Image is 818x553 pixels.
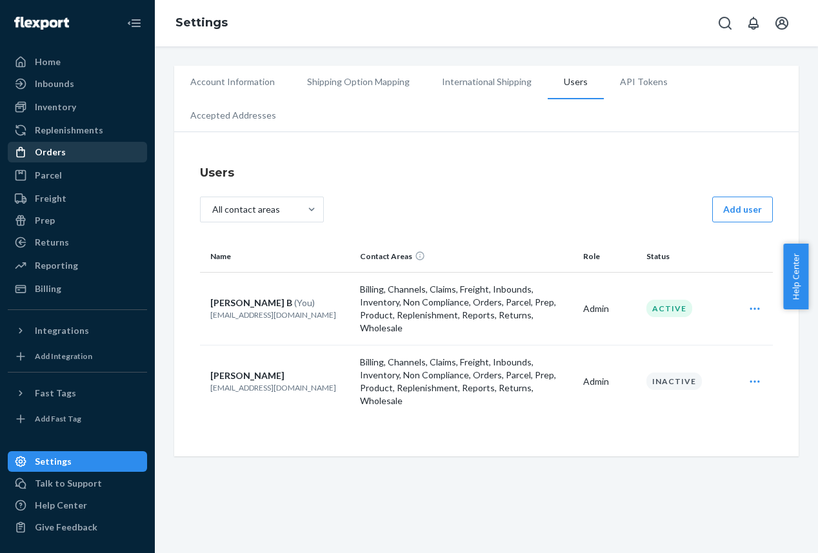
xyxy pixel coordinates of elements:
[8,97,147,117] a: Inventory
[35,351,92,362] div: Add Integration
[35,259,78,272] div: Reporting
[35,324,89,337] div: Integrations
[8,188,147,209] a: Freight
[8,517,147,538] button: Give Feedback
[35,124,103,137] div: Replenishments
[604,66,684,98] li: API Tokens
[35,477,102,490] div: Talk to Support
[35,499,87,512] div: Help Center
[35,101,76,113] div: Inventory
[355,241,578,272] th: Contact Areas
[294,297,315,308] span: (You)
[165,5,238,42] ol: breadcrumbs
[121,10,147,36] button: Close Navigation
[210,297,292,308] span: [PERSON_NAME] B
[212,203,280,216] div: All contact areas
[8,120,147,141] a: Replenishments
[174,66,291,98] li: Account Information
[210,309,350,320] p: [EMAIL_ADDRESS][DOMAIN_NAME]
[35,521,97,534] div: Give Feedback
[35,55,61,68] div: Home
[8,451,147,472] a: Settings
[8,255,147,276] a: Reporting
[35,169,62,182] div: Parcel
[35,192,66,205] div: Freight
[200,241,355,272] th: Name
[712,10,738,36] button: Open Search Box
[360,356,573,407] p: Billing, Channels, Claims, Freight, Inbounds, Inventory, Non Compliance, Orders, Parcel, Prep, Pr...
[210,370,284,381] span: [PERSON_NAME]
[291,66,426,98] li: Shipping Option Mapping
[738,296,772,322] div: Open user actions
[646,300,692,317] div: Active
[8,409,147,429] a: Add Fast Tag
[8,210,147,231] a: Prep
[783,244,808,309] button: Help Center
[35,413,81,424] div: Add Fast Tag
[578,241,641,272] th: Role
[8,142,147,162] a: Orders
[8,383,147,403] button: Fast Tags
[8,495,147,516] a: Help Center
[35,455,72,468] div: Settings
[35,236,69,249] div: Returns
[578,272,641,345] td: Admin
[578,345,641,418] td: Admin
[14,17,69,30] img: Flexport logo
[548,66,604,99] li: Users
[35,214,55,227] div: Prep
[174,99,292,131] li: Accepted Addresses
[641,241,733,272] th: Status
[175,15,228,30] a: Settings
[741,10,766,36] button: Open notifications
[8,473,147,494] a: Talk to Support
[8,165,147,186] a: Parcel
[426,66,548,98] li: International Shipping
[8,73,147,94] a: Inbounds
[8,232,147,253] a: Returns
[35,146,66,159] div: Orders
[8,278,147,299] a: Billing
[8,346,147,367] a: Add Integration
[35,282,61,295] div: Billing
[712,197,773,222] button: Add user
[210,382,350,393] p: [EMAIL_ADDRESS][DOMAIN_NAME]
[35,387,76,400] div: Fast Tags
[8,52,147,72] a: Home
[8,320,147,341] button: Integrations
[200,164,773,181] h4: Users
[35,77,74,90] div: Inbounds
[738,369,772,394] div: Open user actions
[769,10,795,36] button: Open account menu
[646,373,702,390] div: Inactive
[360,283,573,335] p: Billing, Channels, Claims, Freight, Inbounds, Inventory, Non Compliance, Orders, Parcel, Prep, Pr...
